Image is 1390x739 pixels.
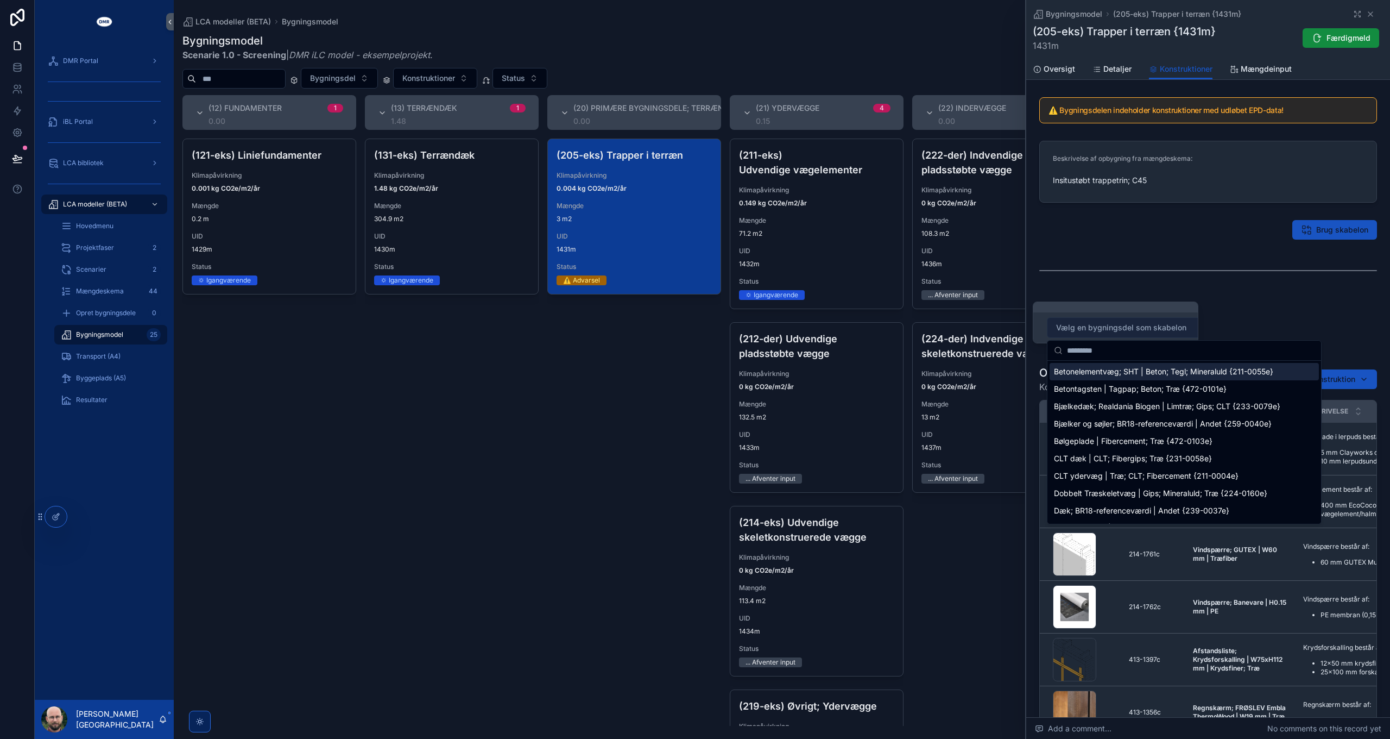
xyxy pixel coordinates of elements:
[76,396,108,404] span: Resultater
[1044,64,1075,74] span: Oversigt
[921,277,1077,286] span: Status
[374,184,438,192] strong: 1.48 kg CO2e/m2/år
[54,238,167,258] a: Projektfaser2
[1129,655,1160,664] span: 413-1397c
[76,287,124,296] span: Mængdeskema
[381,275,433,285] div: ⛭ Igangværende
[192,215,347,223] span: 0.2 m
[573,103,724,114] span: (20) Primære bygningsdele; terræn
[1304,407,1348,416] span: Beskrivelse
[921,229,1077,238] span: 108.3 m2
[374,148,529,162] h4: (131-eks) Terrændæk
[921,216,1077,225] span: Mængde
[35,43,174,424] div: scrollable content
[1193,704,1287,721] strong: Regnskærm; FRØSLEV Embla ThermoWood | W19 mm | Træ
[739,277,894,286] span: Status
[739,566,794,574] strong: 0 kg CO2e/m2/år
[1054,366,1273,377] span: Betonelementvæg; SHT | Beton; Tegl; Mineraluld {211-0055e}
[1046,9,1102,20] span: Bygningsmodel
[76,222,113,230] span: Hovedmenu
[1054,453,1212,464] span: CLT dæk | CLT; Fibergips; Træ {231-0058e}
[739,614,894,623] span: UID
[374,262,529,271] span: Status
[739,644,894,653] span: Status
[739,584,894,592] span: Mængde
[921,430,1077,439] span: UID
[1113,9,1241,20] span: (205-eks) Trapper i terræn {1431m}
[54,325,167,345] a: Bygningsmodel25
[1092,59,1132,81] a: Detaljer
[557,171,712,180] span: Klimapåvirkning
[41,195,167,214] a: LCA modeller (BETA)
[374,232,529,241] span: UID
[880,104,884,112] div: 4
[1149,59,1212,80] a: Konstruktioner
[557,232,712,241] span: UID
[739,597,894,605] span: 113.4 m2
[573,117,721,126] div: 0.00
[739,443,894,452] span: 1433m
[301,68,378,89] button: Select Button
[557,262,712,271] span: Status
[756,117,890,126] div: 0.15
[492,68,547,89] button: Select Button
[1054,401,1280,412] span: Bjælkedæk; Realdania Biogen | Limtræ; Gips; CLT {233-0079e}
[76,374,126,383] span: Byggeplads (A5)
[148,241,161,254] div: 2
[739,260,894,268] span: 1432m
[1054,488,1267,499] span: Dobbelt Træskeletvæg | Gips; Mineraluld; Træ {224-0160e}
[289,49,430,60] em: DMR iLC model - eksempelprojekt
[282,16,338,27] span: Bygningsmodel
[1160,64,1212,74] span: Konstruktioner
[745,474,795,484] div: ... Afventer input
[192,202,347,210] span: Mængde
[1054,523,1237,534] span: Dækelementer | Træ; Gips; Krydsfiner {231-0042e}
[76,243,114,252] span: Projektfaser
[921,331,1077,361] h4: (224-der) Indvendige skeletkonstruerede vægge
[739,413,894,422] span: 132.5 m2
[730,322,903,493] a: (212-der) Udvendige pladsstøbte væggeKlimapåvirkning0 kg CO2e/m2/årMængde132.5 m2UID1433mStatus.....
[192,245,347,254] span: 1429m
[374,171,529,180] span: Klimapåvirkning
[1039,380,1098,393] span: Konstruktioner
[63,159,104,167] span: LCA bibliotek
[739,430,894,439] span: UID
[739,553,894,562] span: Klimapåvirkning
[1054,505,1229,516] span: Dæk; BR18-referenceværdi | Andet {239-0037e}
[391,103,457,114] span: (13) Terrændæk
[76,265,106,274] span: Scenarier
[1267,723,1381,734] span: No comments on this record yet
[76,352,121,361] span: Transport (A4)
[912,322,1086,493] a: (224-der) Indvendige skeletkonstruerede væggeKlimapåvirkning0 kg CO2e/m2/årMængde13 m2UID1437mSta...
[374,215,529,223] span: 304.9 m2
[938,103,1006,114] span: (22) Indervægge
[63,117,93,126] span: iBL Portal
[739,627,894,636] span: 1434m
[63,57,98,65] span: DMR Portal
[374,202,529,210] span: Mængde
[1033,24,1216,39] h1: (205-eks) Trapper i terræn {1431m}
[182,33,433,48] h1: Bygningsmodel
[54,216,167,236] a: Hovedmenu
[921,260,1077,268] span: 1436m
[921,443,1077,452] span: 1437m
[182,49,286,60] strong: Scenarie 1.0 - Screening
[1241,64,1292,74] span: Mængdeinput
[54,260,167,279] a: Scenarier2
[921,383,976,391] strong: 0 kg CO2e/m2/år
[912,139,1086,309] a: (222-der) Indvendige pladsstøbte væggeKlimapåvirkning0 kg CO2e/m2/årMængde108.3 m2UID1436mStatus....
[739,216,894,225] span: Mængde
[502,73,525,84] span: Status
[557,148,712,162] h4: (205-eks) Trapper i terræn
[557,245,712,254] span: 1431m
[739,369,894,378] span: Klimapåvirkning
[148,306,161,320] div: 0
[1054,384,1227,394] span: Betontagsten | Tagpap; Beton; Træ {472-0101e}
[938,117,1073,126] div: 0.00
[557,184,627,192] strong: 0.004 kg CO2e/m2/år
[198,275,251,285] div: ⛭ Igangværende
[730,139,903,309] a: (211-eks) Udvendige vægelementerKlimapåvirkning0.149 kg CO2e/m2/årMængde71.2 m2UID1432mStatus⛭ Ig...
[96,13,113,30] img: App logo
[1054,471,1239,481] span: CLT ydervæg | Træ; CLT; Fibercement {211-0004e}
[1129,603,1161,611] span: 214-1762c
